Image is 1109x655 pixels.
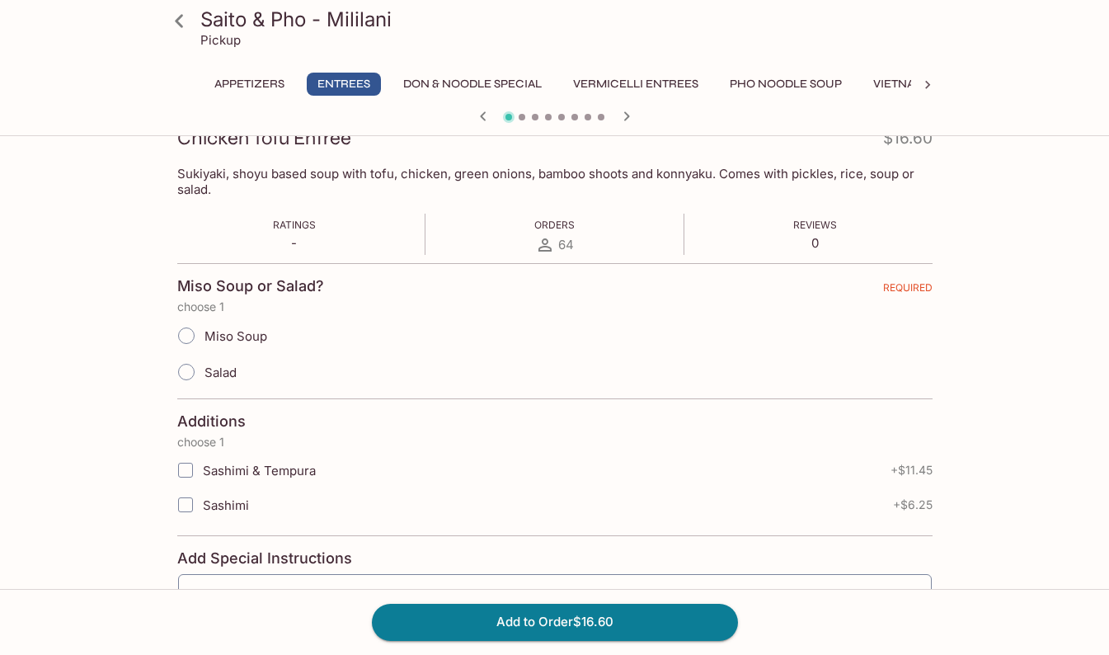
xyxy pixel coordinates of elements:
h4: $16.60 [883,125,933,158]
span: REQUIRED [883,281,933,300]
h4: Miso Soup or Salad? [177,277,324,295]
span: + $11.45 [890,464,933,477]
span: Orders [534,219,575,231]
span: Sashimi & Tempura [203,463,316,478]
button: Add to Order$16.60 [372,604,738,640]
span: Salad [204,365,237,380]
span: 64 [558,237,574,252]
p: Pickup [200,32,241,48]
button: Entrees [307,73,381,96]
h4: Additions [177,412,246,431]
p: choose 1 [177,436,933,449]
button: Appetizers [205,73,294,96]
p: - [273,235,316,251]
span: Sashimi [203,497,249,513]
span: Ratings [273,219,316,231]
button: Pho Noodle Soup [721,73,851,96]
span: + $6.25 [893,498,933,511]
button: Vietnamese Sandwiches [864,73,1038,96]
span: Miso Soup [204,328,267,344]
h3: Chicken Tofu Entree [177,125,351,151]
button: Vermicelli Entrees [564,73,707,96]
h4: Add Special Instructions [177,549,933,568]
p: Sukiyaki, shoyu based soup with tofu, chicken, green onions, bamboo shoots and konnyaku. Comes wi... [177,166,933,197]
span: Reviews [793,219,837,231]
h3: Saito & Pho - Mililani [200,7,937,32]
p: choose 1 [177,300,933,313]
button: Don & Noodle Special [394,73,551,96]
p: 0 [793,235,837,251]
